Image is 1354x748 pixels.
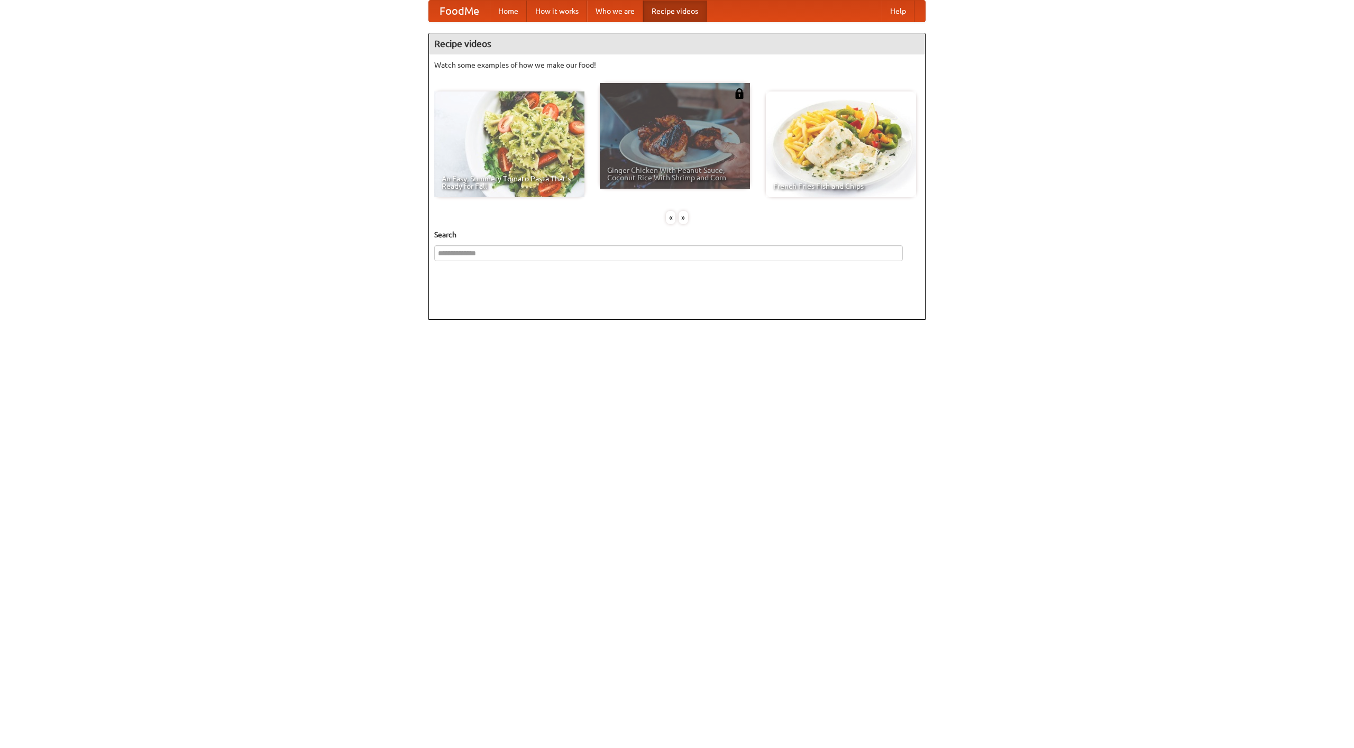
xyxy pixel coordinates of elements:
[882,1,914,22] a: Help
[434,60,920,70] p: Watch some examples of how we make our food!
[643,1,707,22] a: Recipe videos
[490,1,527,22] a: Home
[734,88,745,99] img: 483408.png
[587,1,643,22] a: Who we are
[429,1,490,22] a: FoodMe
[766,91,916,197] a: French Fries Fish and Chips
[434,229,920,240] h5: Search
[773,182,909,190] span: French Fries Fish and Chips
[666,211,675,224] div: «
[429,33,925,54] h4: Recipe videos
[679,211,688,224] div: »
[442,175,577,190] span: An Easy, Summery Tomato Pasta That's Ready for Fall
[527,1,587,22] a: How it works
[434,91,584,197] a: An Easy, Summery Tomato Pasta That's Ready for Fall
